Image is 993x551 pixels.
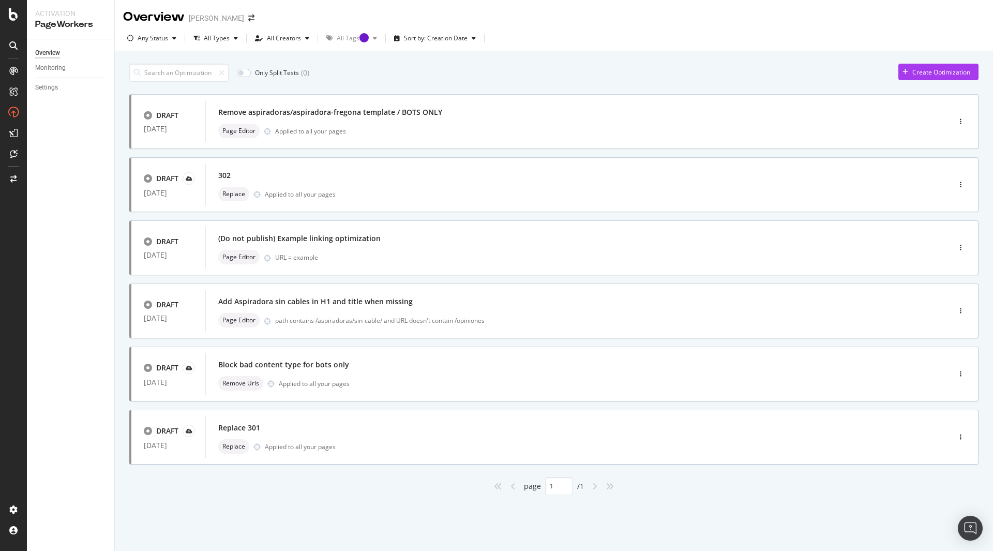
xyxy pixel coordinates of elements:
[251,30,313,47] button: All Creators
[218,360,349,370] div: Block bad content type for bots only
[218,376,263,391] div: neutral label
[248,14,254,22] div: arrow-right-arrow-left
[322,30,381,47] button: All TagsTooltip anchor
[222,380,259,386] span: Remove Urls
[35,48,60,58] div: Overview
[218,233,381,244] div: (Do not publish) Example linking optimization
[123,30,180,47] button: Any Status
[144,441,193,450] div: [DATE]
[218,107,442,117] div: Remove aspiradoras/aspiradora-fregona template / BOTS ONLY
[275,127,346,136] div: Applied to all your pages
[222,254,255,260] span: Page Editor
[123,8,185,26] div: Overview
[144,378,193,386] div: [DATE]
[275,316,906,325] div: path contains /aspiradoras/sin-cable/ and URL doesn't contain /opiniones
[218,439,249,454] div: neutral label
[222,128,255,134] span: Page Editor
[958,516,983,541] div: Open Intercom Messenger
[35,82,107,93] a: Settings
[35,48,107,58] a: Overview
[218,170,231,181] div: 302
[275,253,906,262] div: URL = example
[156,173,178,184] div: DRAFT
[301,68,309,78] div: ( 0 )
[267,35,301,41] div: All Creators
[204,35,230,41] div: All Types
[898,64,979,80] button: Create Optimization
[144,189,193,197] div: [DATE]
[222,191,245,197] span: Replace
[222,443,245,450] span: Replace
[129,64,229,82] input: Search an Optimization
[524,477,584,495] div: page / 1
[218,124,260,138] div: neutral label
[35,8,106,19] div: Activation
[218,187,249,201] div: neutral label
[265,442,336,451] div: Applied to all your pages
[138,35,168,41] div: Any Status
[218,250,260,264] div: neutral label
[156,426,178,436] div: DRAFT
[144,251,193,259] div: [DATE]
[265,190,336,199] div: Applied to all your pages
[189,30,242,47] button: All Types
[35,63,66,73] div: Monitoring
[255,68,299,77] div: Only Split Tests
[189,13,244,23] div: [PERSON_NAME]
[490,478,506,495] div: angles-left
[156,363,178,373] div: DRAFT
[156,110,178,121] div: DRAFT
[601,478,618,495] div: angles-right
[506,478,520,495] div: angle-left
[588,478,601,495] div: angle-right
[35,19,106,31] div: PageWorkers
[218,296,413,307] div: Add Aspiradora sin cables in H1 and title when missing
[156,236,178,247] div: DRAFT
[35,63,107,73] a: Monitoring
[359,33,369,42] div: Tooltip anchor
[35,82,58,93] div: Settings
[144,125,193,133] div: [DATE]
[222,317,255,323] span: Page Editor
[404,35,468,41] div: Sort by: Creation Date
[144,314,193,322] div: [DATE]
[279,379,350,388] div: Applied to all your pages
[218,423,260,433] div: Replace 301
[156,300,178,310] div: DRAFT
[912,68,970,77] div: Create Optimization
[218,313,260,327] div: neutral label
[337,35,369,41] div: All Tags
[390,30,480,47] button: Sort by: Creation Date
